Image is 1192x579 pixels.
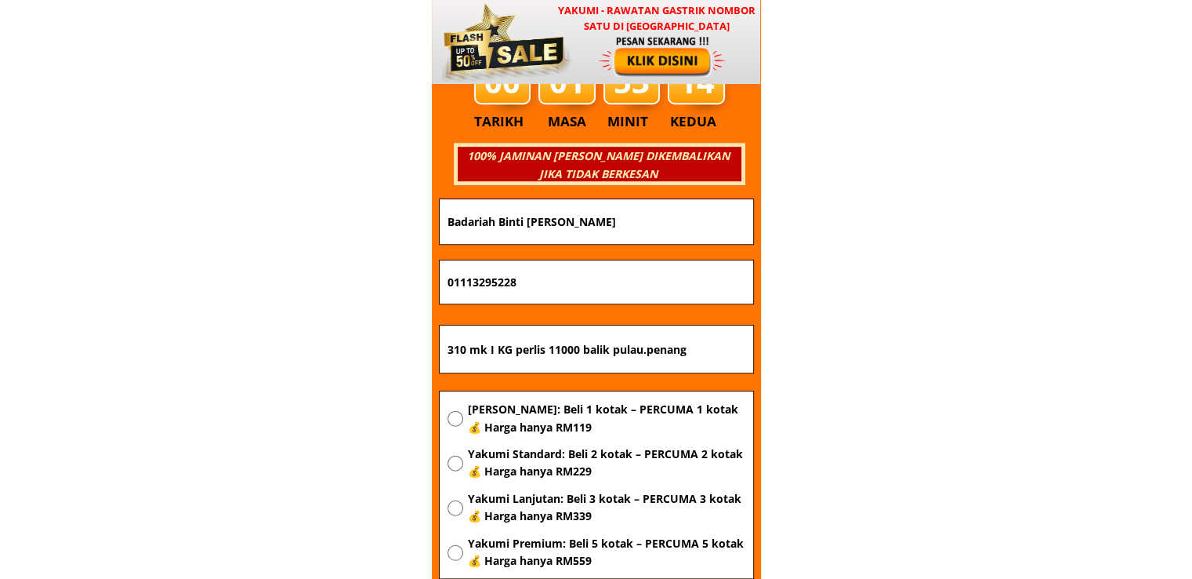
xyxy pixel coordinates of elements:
input: Nama penuh [444,199,749,244]
span: Yakumi Standard: Beli 2 kotak – PERCUMA 2 kotak 💰 Harga hanya RM229 [467,446,745,481]
h3: MASA [541,111,594,133]
h3: YAKUMI - Rawatan Gastrik Nombor Satu di [GEOGRAPHIC_DATA] [554,2,759,35]
h3: MINIT [607,111,654,133]
input: Nombor Telefon Bimbit [444,260,749,304]
input: Alamat [444,326,749,373]
h3: KEDUA [670,111,721,133]
span: [PERSON_NAME]: Beli 1 kotak – PERCUMA 1 kotak 💰 Harga hanya RM119 [467,401,745,436]
span: Yakumi Premium: Beli 5 kotak – PERCUMA 5 kotak 💰 Harga hanya RM559 [467,535,745,570]
h3: TARIKH [474,111,540,133]
h3: 100% JAMINAN [PERSON_NAME] DIKEMBALIKAN JIKA TIDAK BERKESAN [455,147,741,183]
span: Yakumi Lanjutan: Beli 3 kotak – PERCUMA 3 kotak 💰 Harga hanya RM339 [467,490,745,526]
